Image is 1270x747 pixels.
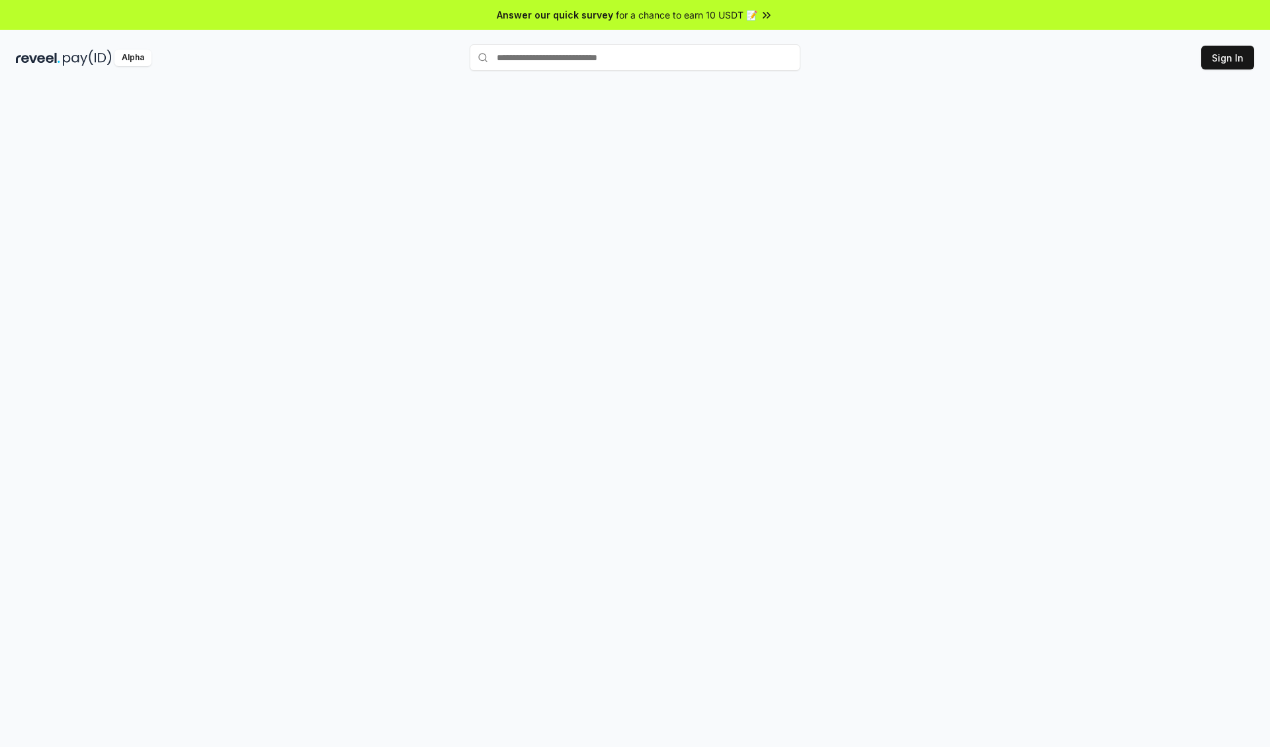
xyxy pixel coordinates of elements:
img: reveel_dark [16,50,60,66]
div: Alpha [114,50,151,66]
img: pay_id [63,50,112,66]
span: Answer our quick survey [497,8,613,22]
span: for a chance to earn 10 USDT 📝 [616,8,757,22]
button: Sign In [1201,46,1254,69]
